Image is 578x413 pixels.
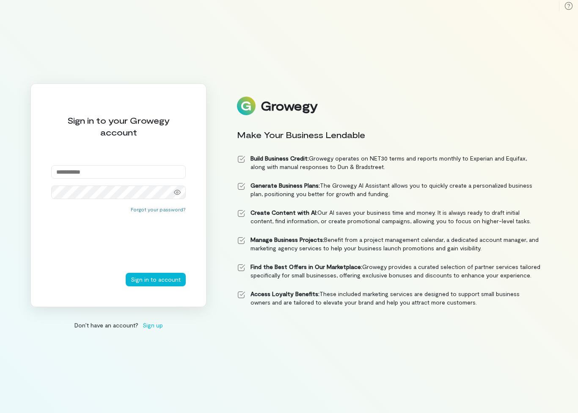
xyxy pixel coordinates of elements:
strong: Create Content with AI: [250,209,317,216]
strong: Access Loyalty Benefits: [250,290,319,297]
li: Growegy provides a curated selection of partner services tailored specifically for small business... [237,263,541,280]
li: Growegy operates on NET30 terms and reports monthly to Experian and Equifax, along with manual re... [237,154,541,171]
button: Sign in to account [126,273,186,286]
div: Growegy [261,99,317,113]
button: Forgot your password? [131,206,186,213]
strong: Find the Best Offers in Our Marketplace: [250,263,362,270]
span: Sign up [143,321,163,330]
img: Logo [237,97,256,115]
li: Benefit from a project management calendar, a dedicated account manager, and marketing agency ser... [237,236,541,252]
div: Don’t have an account? [30,321,206,330]
div: Sign in to your Growegy account [51,114,186,138]
strong: Build Business Credit: [250,155,309,162]
div: Make Your Business Lendable [237,129,541,141]
strong: Manage Business Projects: [250,236,324,243]
li: The Growegy AI Assistant allows you to quickly create a personalized business plan, positioning y... [237,181,541,198]
strong: Generate Business Plans: [250,182,320,189]
li: Our AI saves your business time and money. It is always ready to draft initial content, find info... [237,208,541,225]
li: These included marketing services are designed to support small business owners and are tailored ... [237,290,541,307]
